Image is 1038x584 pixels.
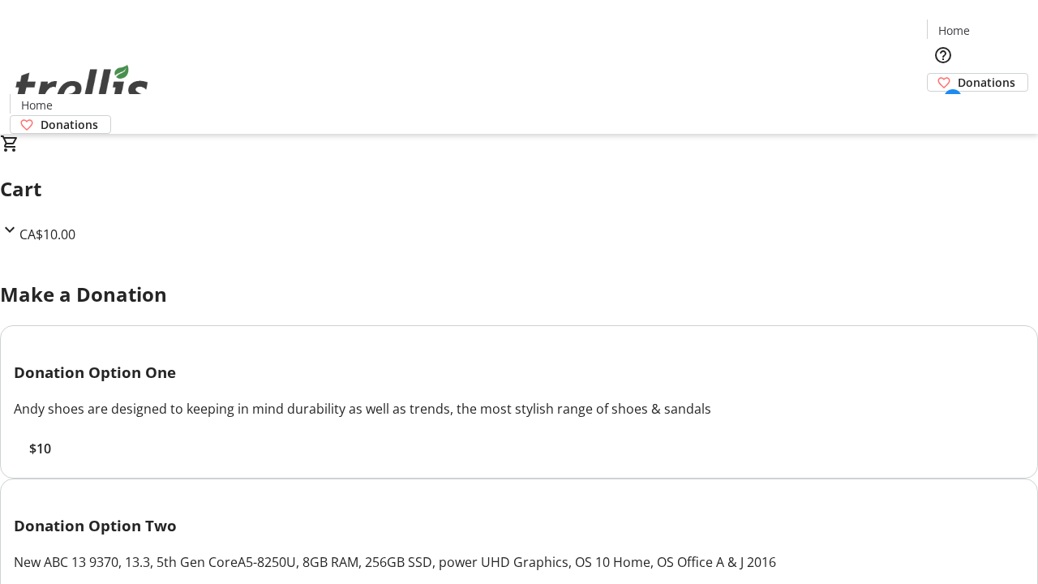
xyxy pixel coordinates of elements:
div: Andy shoes are designed to keeping in mind durability as well as trends, the most stylish range o... [14,399,1024,419]
a: Home [928,22,980,39]
span: Home [21,97,53,114]
span: $10 [29,439,51,458]
a: Donations [10,115,111,134]
button: $10 [14,439,66,458]
button: Cart [927,92,959,124]
a: Home [11,97,62,114]
span: CA$10.00 [19,225,75,243]
span: Donations [41,116,98,133]
div: New ABC 13 9370, 13.3, 5th Gen CoreA5-8250U, 8GB RAM, 256GB SSD, power UHD Graphics, OS 10 Home, ... [14,552,1024,572]
img: Orient E2E Organization RuQtqgjfIa's Logo [10,47,154,128]
button: Help [927,39,959,71]
a: Donations [927,73,1028,92]
span: Home [938,22,970,39]
h3: Donation Option Two [14,514,1024,537]
h3: Donation Option One [14,361,1024,384]
span: Donations [958,74,1015,91]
